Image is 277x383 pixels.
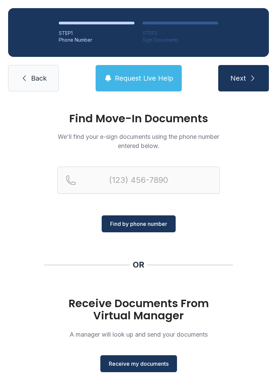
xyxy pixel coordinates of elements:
p: We'll find your e-sign documents using the phone number entered below. [57,132,220,150]
div: STEP 1 [59,30,134,37]
h1: Receive Documents From Virtual Manager [57,297,220,322]
h1: Find Move-In Documents [57,113,220,124]
span: Next [230,73,246,83]
span: Back [31,73,47,83]
input: Reservation phone number [57,167,220,194]
div: OR [133,259,144,270]
span: Request Live Help [115,73,173,83]
span: Find by phone number [110,220,167,228]
div: Sign Documents [143,37,218,43]
p: A manager will look up and send your documents [57,330,220,339]
span: Receive my documents [109,360,169,368]
div: Phone Number [59,37,134,43]
div: STEP 2 [143,30,218,37]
